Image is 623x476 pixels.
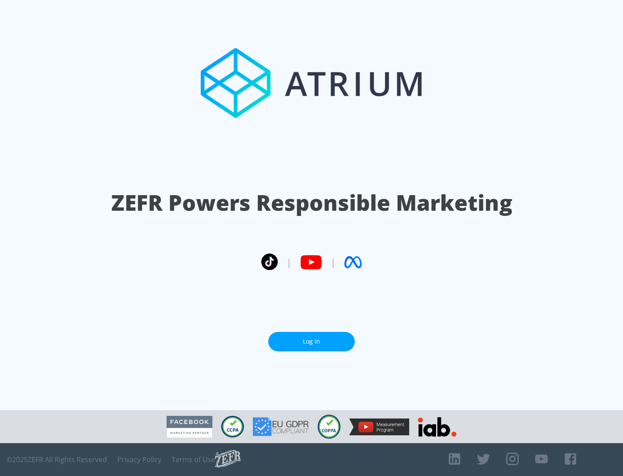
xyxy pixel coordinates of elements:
h1: ZEFR Powers Responsible Marketing [111,188,512,218]
img: GDPR Compliant [253,417,309,436]
img: IAB [418,417,456,437]
img: CCPA Compliant [221,416,244,437]
span: © 2025 ZEFR All Rights Reserved [6,455,107,464]
span: | [331,256,336,269]
a: Terms of Use [172,455,215,464]
span: | [286,256,292,269]
a: Privacy Policy [117,455,161,464]
img: COPPA Compliant [318,415,340,439]
img: YouTube Measurement Program [349,418,409,435]
a: Log In [268,332,355,351]
img: Facebook Marketing Partner [167,416,212,438]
